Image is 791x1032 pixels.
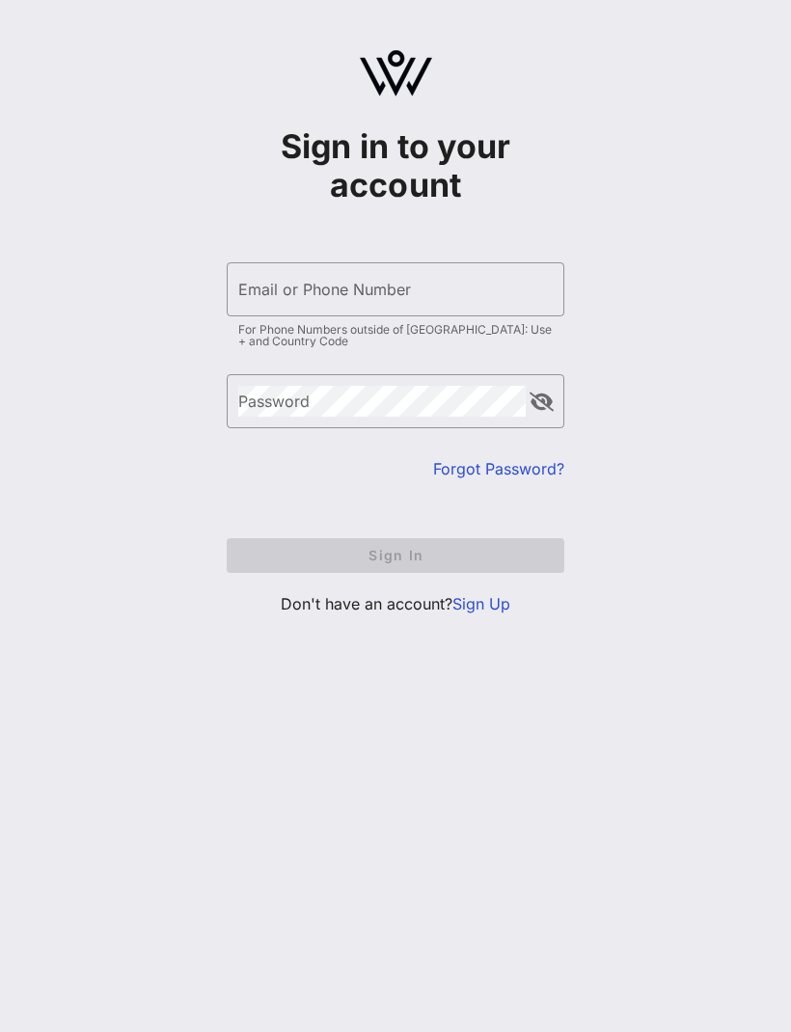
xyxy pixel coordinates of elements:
a: Sign Up [452,594,510,613]
button: append icon [530,393,554,412]
h1: Sign in to your account [227,127,564,204]
div: For Phone Numbers outside of [GEOGRAPHIC_DATA]: Use + and Country Code [238,324,553,347]
a: Forgot Password? [433,459,564,478]
p: Don't have an account? [227,592,564,615]
img: logo.svg [360,50,432,96]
